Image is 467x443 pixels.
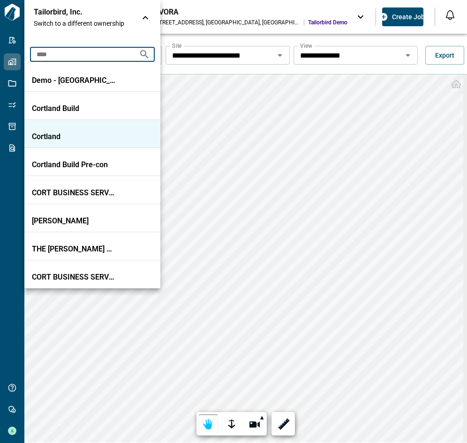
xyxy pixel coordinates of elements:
span: Switch to a different ownership [34,19,132,28]
button: Search organizations [135,45,154,64]
p: Cortland Build [32,104,116,113]
p: CORT BUSINESS SERVICES CORP [32,273,116,282]
p: Cortland Build Pre-con [32,160,116,170]
p: [PERSON_NAME] [32,216,116,226]
p: Cortland [32,132,116,141]
p: CORT BUSINESS SERVICES CORP. [32,188,116,198]
p: Tailorbird, Inc. [34,7,118,17]
p: THE [PERSON_NAME] GROUP REAL ESTATE INC. [32,244,116,254]
p: Demo - [GEOGRAPHIC_DATA] [32,76,116,85]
